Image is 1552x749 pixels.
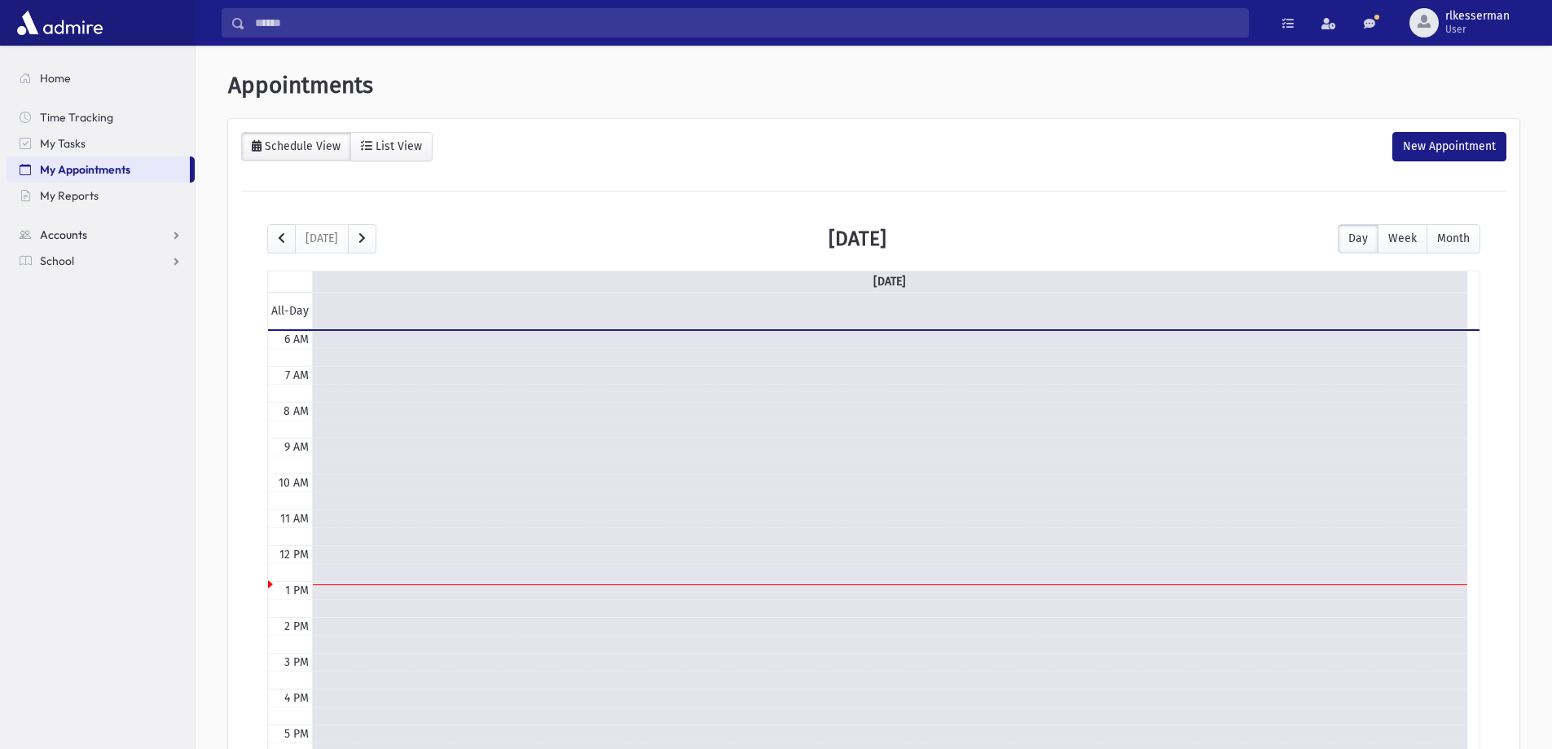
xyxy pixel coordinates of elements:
[280,403,312,420] div: 8 AM
[1378,224,1427,253] button: Week
[40,136,86,151] span: My Tasks
[1445,10,1510,23] span: rlkesserman
[241,132,351,161] a: Schedule View
[350,132,433,161] a: List View
[282,367,312,384] div: 7 AM
[262,139,341,153] div: Schedule View
[281,331,312,348] div: 6 AM
[275,474,312,491] div: 10 AM
[7,222,195,248] a: Accounts
[268,302,312,319] span: All-Day
[281,654,312,671] div: 3 PM
[295,224,349,253] button: [DATE]
[372,139,422,153] div: List View
[277,510,312,527] div: 11 AM
[7,156,190,183] a: My Appointments
[282,582,312,599] div: 1 PM
[7,104,195,130] a: Time Tracking
[281,690,312,707] div: 4 PM
[870,271,909,292] a: [DATE]
[40,162,130,177] span: My Appointments
[829,227,886,250] h2: [DATE]
[1338,224,1378,253] button: Day
[7,248,195,274] a: School
[40,110,113,125] span: Time Tracking
[281,438,312,456] div: 9 AM
[13,7,107,39] img: AdmirePro
[7,65,195,91] a: Home
[40,253,74,268] span: School
[1445,23,1510,36] span: User
[7,183,195,209] a: My Reports
[7,130,195,156] a: My Tasks
[267,224,296,253] button: prev
[40,227,87,242] span: Accounts
[228,72,373,99] span: Appointments
[348,224,376,253] button: next
[40,71,71,86] span: Home
[245,8,1248,37] input: Search
[40,188,99,203] span: My Reports
[281,618,312,635] div: 2 PM
[1427,224,1480,253] button: Month
[281,725,312,742] div: 5 PM
[276,546,312,563] div: 12 PM
[1392,132,1506,161] div: New Appointment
